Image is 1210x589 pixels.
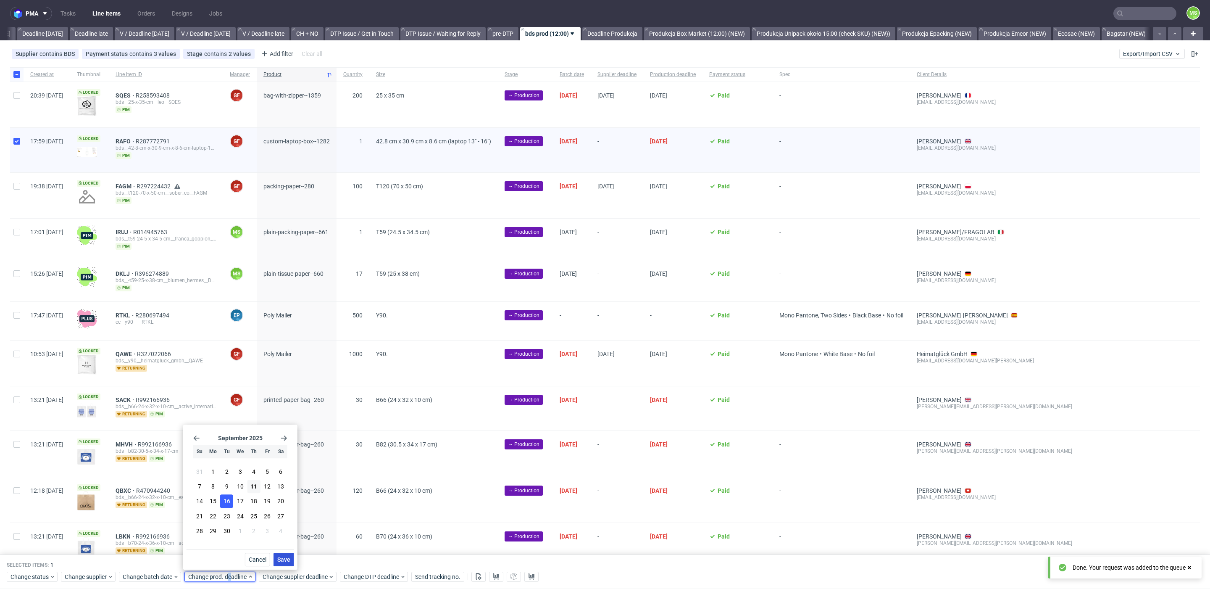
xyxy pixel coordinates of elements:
[852,351,858,357] span: •
[917,190,1072,196] div: [EMAIL_ADDRESS][DOMAIN_NAME]
[376,312,388,319] span: Y90.
[261,465,274,478] button: Fri Sep 05 2025
[520,27,581,40] a: bds prod (12:00)
[116,533,136,540] span: LBKN
[231,180,242,192] figcaption: GF
[220,510,233,523] button: Tue Sep 23 2025
[231,226,242,238] figcaption: MS
[14,9,26,18] img: logo
[261,495,274,508] button: Fri Sep 19 2025
[230,71,250,78] span: Manager
[247,510,260,523] button: Thu Sep 25 2025
[239,527,242,535] span: 1
[718,270,730,277] span: Paid
[135,312,171,319] a: R280697494
[224,497,230,506] span: 16
[560,71,584,78] span: Batch date
[376,183,423,190] span: T120 (70 x 50 cm)
[263,71,323,78] span: Product
[87,7,126,20] a: Line Items
[279,527,282,535] span: 4
[343,71,363,78] span: Quantity
[376,138,491,145] span: 42.8 cm x 30.9 cm x 8.6 cm (laptop 13" - 16")
[300,48,324,60] div: Clear all
[359,138,363,145] span: 1
[210,497,216,506] span: 15
[138,441,174,448] a: R992166936
[261,524,274,538] button: Fri Oct 03 2025
[917,99,1072,106] div: [EMAIL_ADDRESS][DOMAIN_NAME]
[718,229,730,235] span: Paid
[239,468,242,476] span: 3
[77,225,97,246] img: wHgJFi1I6lmhQAAAABJRU5ErkJggg==
[116,145,216,151] div: bds__42-8-cm-x-30-9-cm-x-8-6-cm-laptop-13-16__iron_dome_limited__RAFO
[135,270,171,277] a: R396274889
[167,7,197,20] a: Designs
[274,465,287,478] button: Sat Sep 06 2025
[196,497,203,506] span: 14
[376,92,404,99] span: 25 x 35 cm
[650,71,696,78] span: Production deadline
[718,183,730,190] span: Paid
[231,90,242,101] figcaption: GF
[917,235,1072,242] div: [EMAIL_ADDRESS][DOMAIN_NAME]
[207,465,220,478] button: Mon Sep 01 2025
[266,527,269,535] span: 3
[917,183,962,190] a: [PERSON_NAME]
[10,7,52,20] button: pma
[116,99,216,106] div: bds__25-x-35-cm__leo__SQES
[779,229,903,250] span: -
[116,138,136,145] a: RAFO
[917,145,1072,151] div: [EMAIL_ADDRESS][DOMAIN_NAME]
[274,524,287,538] button: Sat Oct 04 2025
[263,229,329,235] span: plain-packing-paper--661
[70,27,113,40] a: Deadline late
[291,27,324,40] a: CH + NO
[508,137,539,145] span: → Production
[193,510,206,523] button: Sun Sep 21 2025
[136,138,171,145] a: R287772791
[116,190,216,196] div: bds__t120-70-x-50-cm__sober_co__FAGM
[136,92,171,99] a: R258593408
[116,441,138,448] a: MHVH
[560,183,577,190] span: [DATE]
[263,138,330,145] span: custom-laptop-box--1282
[116,487,136,494] a: QBXC
[116,106,132,113] span: pim
[979,27,1051,40] a: Produkcja Emcor (NEW)
[597,92,615,99] span: [DATE]
[597,229,637,250] span: -
[77,96,97,116] img: version_two_editor_design.png
[508,182,539,190] span: → Production
[277,497,284,506] span: 20
[229,50,251,57] div: 2 values
[16,50,39,57] span: Supplier
[264,512,271,520] span: 26
[198,482,201,491] span: 7
[650,270,667,277] span: [DATE]
[116,197,132,204] span: pim
[376,71,491,78] span: Size
[823,351,852,357] span: White Base
[250,497,257,506] span: 18
[30,183,63,190] span: 19:38 [DATE]
[116,312,135,319] span: RTKL
[247,524,260,538] button: Thu Oct 02 2025
[852,312,881,319] span: Black Base
[231,135,242,147] figcaption: GF
[77,537,97,557] img: version_two_editor_design
[356,270,363,277] span: 17
[116,243,132,250] span: pim
[263,351,292,357] span: Poly Mailer
[116,152,132,159] span: pim
[245,553,270,566] button: Cancel
[137,183,172,190] span: R297224432
[77,354,97,375] img: version_two_editor_design
[597,138,637,162] span: -
[116,351,137,357] a: QAWE
[508,312,539,319] span: → Production
[917,441,962,448] a: [PERSON_NAME]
